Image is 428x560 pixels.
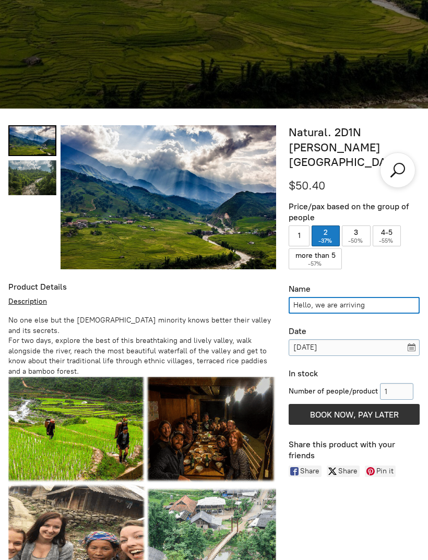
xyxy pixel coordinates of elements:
a: Search products [388,161,407,180]
div: Name [289,284,420,295]
img: Natural. 2D1N Muong Hoa Valley [61,125,276,269]
div: Product Details [8,282,276,293]
div: Price/pax based on the group of people [289,201,420,223]
label: more than 5 [289,248,341,269]
div: No one else but the [DEMOGRAPHIC_DATA] minority knows better their valley and its secrets. [8,315,276,336]
button: BOOK NOW, PAY LATER [289,404,420,425]
span: In stock [289,368,318,378]
input: 1 [380,383,413,400]
span: -55% [379,237,395,244]
span: -50% [348,237,364,244]
input: Name [289,297,420,314]
div: Share this product with your friends [289,439,420,461]
label: 1 [289,225,310,246]
h1: Natural. 2D1N [PERSON_NAME][GEOGRAPHIC_DATA] [289,125,420,170]
span: Share [338,466,360,477]
input: Please choose a date [289,339,420,356]
u: Description [8,297,47,306]
a: Share [327,466,360,477]
label: 4-5 [373,225,401,246]
label: 3 [342,225,371,246]
span: Share [300,466,322,477]
span: Number of people/product [289,387,378,396]
span: Pin it [376,466,396,477]
a: Natural. 2D1N Muong Hoa Valley 1 [8,160,56,195]
div: Date [289,326,420,337]
a: Share [289,466,322,477]
span: BOOK NOW, PAY LATER [310,410,399,420]
div: For two days, explore the best of this breathtaking and lively valley, walk alongside the river, ... [8,336,276,376]
a: Pin it [365,466,396,477]
span: -57% [308,260,323,267]
a: Natural. 2D1N Muong Hoa Valley 0 [8,125,56,156]
span: $50.40 [289,178,325,193]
